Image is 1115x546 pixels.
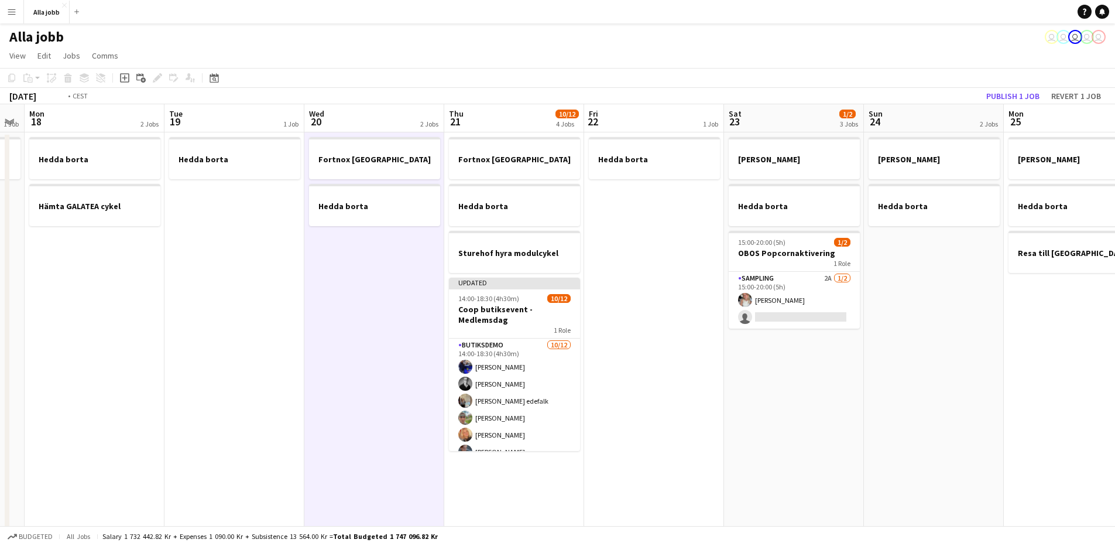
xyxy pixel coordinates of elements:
[9,50,26,61] span: View
[92,50,118,61] span: Comms
[982,88,1044,104] button: Publish 1 job
[63,50,80,61] span: Jobs
[9,28,64,46] h1: Alla jobb
[9,90,36,102] div: [DATE]
[58,48,85,63] a: Jobs
[5,48,30,63] a: View
[1045,30,1059,44] app-user-avatar: Hedda Lagerbielke
[73,91,88,100] div: CEST
[1056,30,1071,44] app-user-avatar: Hedda Lagerbielke
[19,533,53,541] span: Budgeted
[33,48,56,63] a: Edit
[64,532,92,541] span: All jobs
[333,532,438,541] span: Total Budgeted 1 747 096.82 kr
[102,532,438,541] div: Salary 1 732 442.82 kr + Expenses 1 090.00 kr + Subsistence 13 564.00 kr =
[1047,88,1106,104] button: Revert 1 job
[37,50,51,61] span: Edit
[1092,30,1106,44] app-user-avatar: Stina Dahl
[1080,30,1094,44] app-user-avatar: August Löfgren
[87,48,123,63] a: Comms
[6,530,54,543] button: Budgeted
[1068,30,1082,44] app-user-avatar: Emil Hasselberg
[24,1,70,23] button: Alla jobb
